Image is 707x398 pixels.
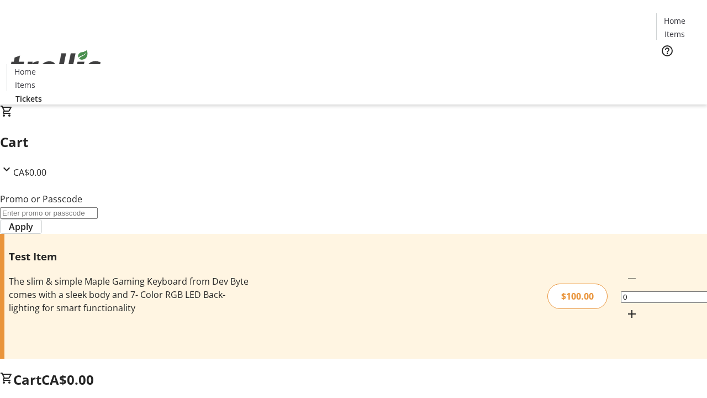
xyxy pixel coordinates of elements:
span: Tickets [15,93,42,104]
button: Increment by one [621,303,643,325]
a: Home [657,15,692,27]
a: Items [657,28,692,40]
span: CA$0.00 [13,166,46,179]
span: Apply [9,220,33,233]
a: Tickets [7,93,51,104]
a: Home [7,66,43,77]
span: CA$0.00 [41,370,94,389]
div: The slim & simple Maple Gaming Keyboard from Dev Byte comes with a sleek body and 7- Color RGB LE... [9,275,250,315]
span: Home [14,66,36,77]
span: Home [664,15,685,27]
a: Tickets [656,64,700,76]
div: $100.00 [547,284,608,309]
button: Help [656,40,678,62]
span: Tickets [665,64,692,76]
span: Items [664,28,685,40]
span: Items [15,79,35,91]
a: Items [7,79,43,91]
h3: Test Item [9,249,250,264]
img: Orient E2E Organization snFSWMUpU5's Logo [7,38,105,93]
